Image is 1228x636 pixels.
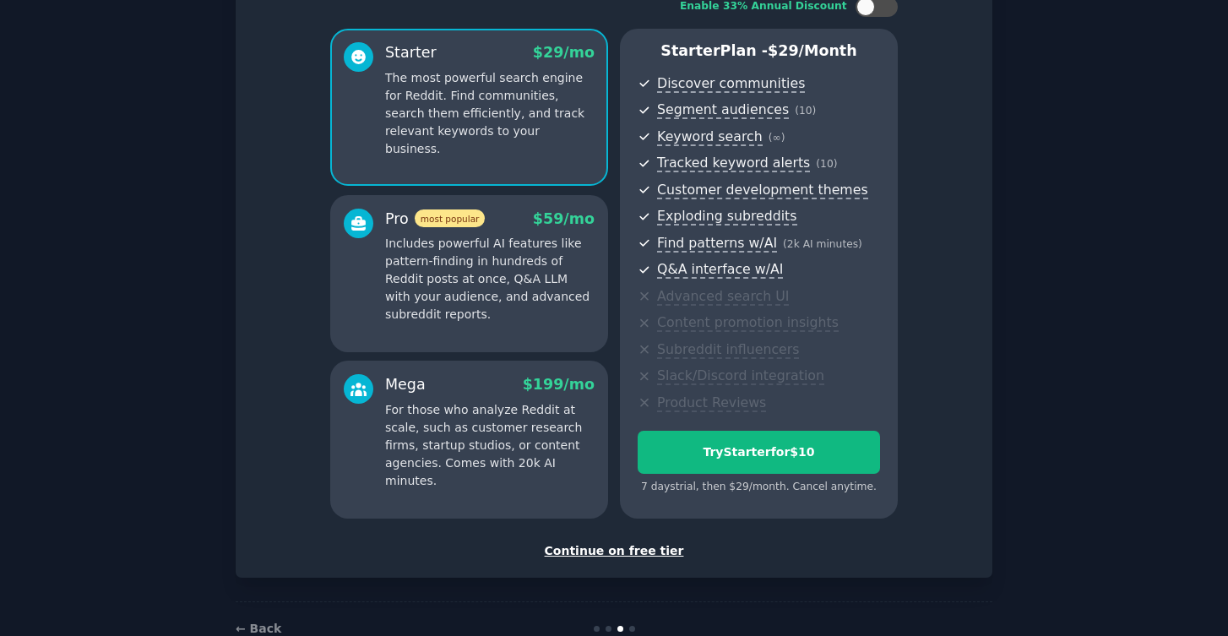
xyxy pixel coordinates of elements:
[385,374,426,395] div: Mega
[657,288,789,306] span: Advanced search UI
[816,158,837,170] span: ( 10 )
[523,376,595,393] span: $ 199 /mo
[657,341,799,359] span: Subreddit influencers
[657,182,868,199] span: Customer development themes
[385,401,595,490] p: For those who analyze Reddit at scale, such as customer research firms, startup studios, or conte...
[657,155,810,172] span: Tracked keyword alerts
[253,542,975,560] div: Continue on free tier
[795,105,816,117] span: ( 10 )
[657,128,763,146] span: Keyword search
[638,41,880,62] p: Starter Plan -
[769,132,785,144] span: ( ∞ )
[533,44,595,61] span: $ 29 /mo
[638,480,880,495] div: 7 days trial, then $ 29 /month . Cancel anytime.
[657,261,783,279] span: Q&A interface w/AI
[385,42,437,63] div: Starter
[638,443,879,461] div: Try Starter for $10
[638,431,880,474] button: TryStarterfor$10
[657,367,824,385] span: Slack/Discord integration
[657,208,796,226] span: Exploding subreddits
[768,42,857,59] span: $ 29 /month
[657,394,766,412] span: Product Reviews
[657,101,789,119] span: Segment audiences
[657,314,839,332] span: Content promotion insights
[236,622,281,635] a: ← Back
[657,235,777,253] span: Find patterns w/AI
[415,209,486,227] span: most popular
[385,209,485,230] div: Pro
[385,69,595,158] p: The most powerful search engine for Reddit. Find communities, search them efficiently, and track ...
[533,210,595,227] span: $ 59 /mo
[657,75,805,93] span: Discover communities
[385,235,595,323] p: Includes powerful AI features like pattern-finding in hundreds of Reddit posts at once, Q&A LLM w...
[783,238,862,250] span: ( 2k AI minutes )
